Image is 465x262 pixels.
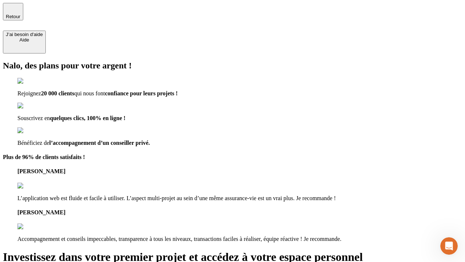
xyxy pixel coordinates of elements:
img: checkmark [17,78,49,84]
iframe: Intercom live chat [440,237,458,255]
h2: Nalo, des plans pour votre argent ! [3,61,462,71]
span: Rejoignez [17,90,41,96]
h4: [PERSON_NAME] [17,168,462,175]
img: reviews stars [17,223,53,230]
h4: Plus de 96% de clients satisfaits ! [3,154,462,160]
span: confiance pour leurs projets ! [105,90,178,96]
img: reviews stars [17,183,53,189]
span: quelques clics, 100% en ligne ! [50,115,125,121]
span: Retour [6,14,20,19]
img: checkmark [17,103,49,109]
div: Aide [6,37,43,43]
span: qui nous font [74,90,105,96]
p: Accompagnement et conseils impeccables, transparence à tous les niveaux, transactions faciles à r... [17,236,462,242]
span: l’accompagnement d’un conseiller privé. [49,140,150,146]
h4: [PERSON_NAME] [17,209,462,216]
img: checkmark [17,127,49,134]
button: J’ai besoin d'aideAide [3,31,46,53]
span: Bénéficiez de [17,140,49,146]
p: L’application web est fluide et facile à utiliser. L’aspect multi-projet au sein d’une même assur... [17,195,462,202]
button: Retour [3,3,23,20]
span: Souscrivez en [17,115,50,121]
div: J’ai besoin d'aide [6,32,43,37]
span: 20 000 clients [41,90,74,96]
